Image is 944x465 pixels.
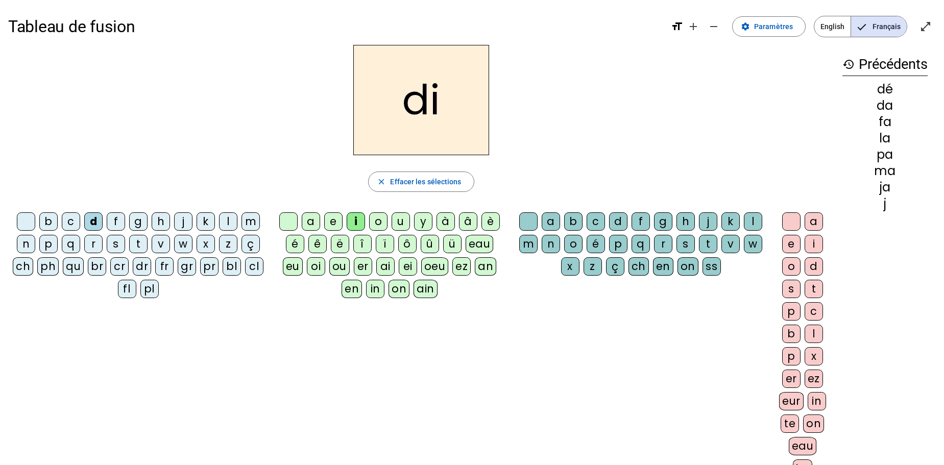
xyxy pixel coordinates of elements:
div: ë [331,235,349,253]
div: la [842,132,928,144]
div: ch [628,257,649,276]
div: ch [13,257,33,276]
div: m [519,235,538,253]
mat-icon: remove [708,20,720,33]
div: c [805,302,823,321]
button: Entrer en plein écran [915,16,936,37]
div: p [39,235,58,253]
div: pa [842,149,928,161]
div: é [286,235,304,253]
mat-icon: history [842,58,855,70]
div: ou [329,257,350,276]
div: m [241,212,260,231]
div: n [542,235,560,253]
div: er [354,257,372,276]
div: d [805,257,823,276]
div: d [84,212,103,231]
span: Effacer les sélections [390,176,461,188]
div: eau [466,235,494,253]
span: Paramètres [754,20,793,33]
div: bl [223,257,241,276]
div: ê [308,235,327,253]
div: h [676,212,695,231]
div: en [342,280,362,298]
div: p [782,302,801,321]
div: i [347,212,365,231]
div: t [699,235,717,253]
div: ss [703,257,721,276]
div: è [481,212,500,231]
div: e [782,235,801,253]
div: r [84,235,103,253]
div: e [324,212,343,231]
div: ï [376,235,394,253]
div: fr [155,257,174,276]
mat-icon: settings [741,22,750,31]
div: z [584,257,602,276]
div: t [805,280,823,298]
div: a [542,212,560,231]
div: é [587,235,605,253]
div: à [437,212,455,231]
div: on [677,257,698,276]
div: er [782,370,801,388]
div: ez [805,370,823,388]
div: a [805,212,823,231]
div: q [62,235,80,253]
mat-icon: close [377,177,386,186]
h3: Précédents [842,53,928,76]
div: l [744,212,762,231]
h2: di [353,45,489,155]
div: s [676,235,695,253]
mat-button-toggle-group: Language selection [814,16,907,37]
h1: Tableau de fusion [8,10,663,43]
div: x [197,235,215,253]
span: English [814,16,851,37]
div: ei [399,257,417,276]
div: ain [414,280,438,298]
div: y [414,212,432,231]
div: v [152,235,170,253]
div: ô [398,235,417,253]
div: eau [789,437,817,455]
div: g [129,212,148,231]
div: da [842,100,928,112]
div: br [88,257,106,276]
div: t [129,235,148,253]
div: b [782,325,801,343]
div: ez [452,257,471,276]
div: g [654,212,672,231]
div: ai [376,257,395,276]
div: oi [307,257,325,276]
div: s [782,280,801,298]
button: Paramètres [732,16,806,37]
div: an [475,257,496,276]
div: gr [178,257,196,276]
span: Français [851,16,907,37]
div: ç [241,235,260,253]
div: v [721,235,740,253]
div: j [699,212,717,231]
button: Diminuer la taille de la police [704,16,724,37]
div: p [609,235,627,253]
div: j [842,198,928,210]
div: ma [842,165,928,177]
div: i [805,235,823,253]
div: ja [842,181,928,193]
div: p [782,347,801,365]
div: n [17,235,35,253]
div: in [366,280,384,298]
div: ü [443,235,462,253]
div: û [421,235,439,253]
div: ph [37,257,59,276]
div: dé [842,83,928,95]
div: fa [842,116,928,128]
div: oeu [421,257,449,276]
mat-icon: format_size [671,20,683,33]
div: z [219,235,237,253]
div: q [632,235,650,253]
div: on [803,414,824,433]
div: b [39,212,58,231]
div: î [353,235,372,253]
div: r [654,235,672,253]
